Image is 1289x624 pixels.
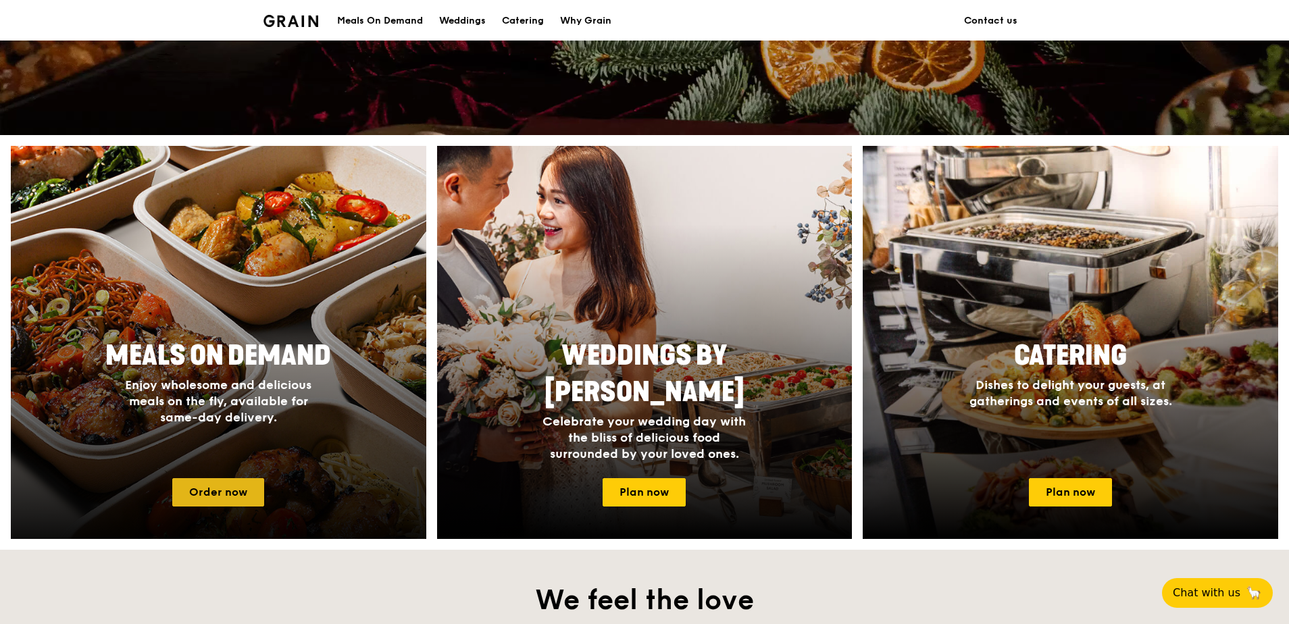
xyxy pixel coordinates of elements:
[1173,585,1240,601] span: Chat with us
[863,146,1278,539] a: CateringDishes to delight your guests, at gatherings and events of all sizes.Plan now
[956,1,1026,41] a: Contact us
[560,1,611,41] div: Why Grain
[337,1,423,41] div: Meals On Demand
[263,15,318,27] img: Grain
[1029,478,1112,506] a: Plan now
[502,1,544,41] div: Catering
[545,340,744,409] span: Weddings by [PERSON_NAME]
[431,1,494,41] a: Weddings
[437,146,853,539] img: weddings-card.4f3003b8.jpg
[552,1,620,41] a: Why Grain
[1246,585,1262,601] span: 🦙
[603,478,686,506] a: Plan now
[1014,340,1127,372] span: Catering
[969,378,1172,409] span: Dishes to delight your guests, at gatherings and events of all sizes.
[105,340,331,372] span: Meals On Demand
[494,1,552,41] a: Catering
[542,414,746,461] span: Celebrate your wedding day with the bliss of delicious food surrounded by your loved ones.
[125,378,311,425] span: Enjoy wholesome and delicious meals on the fly, available for same-day delivery.
[172,478,264,506] a: Order now
[11,146,426,539] a: Meals On DemandEnjoy wholesome and delicious meals on the fly, available for same-day delivery.Or...
[1162,578,1273,608] button: Chat with us🦙
[863,146,1278,539] img: catering-card.e1cfaf3e.jpg
[437,146,853,539] a: Weddings by [PERSON_NAME]Celebrate your wedding day with the bliss of delicious food surrounded b...
[439,1,486,41] div: Weddings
